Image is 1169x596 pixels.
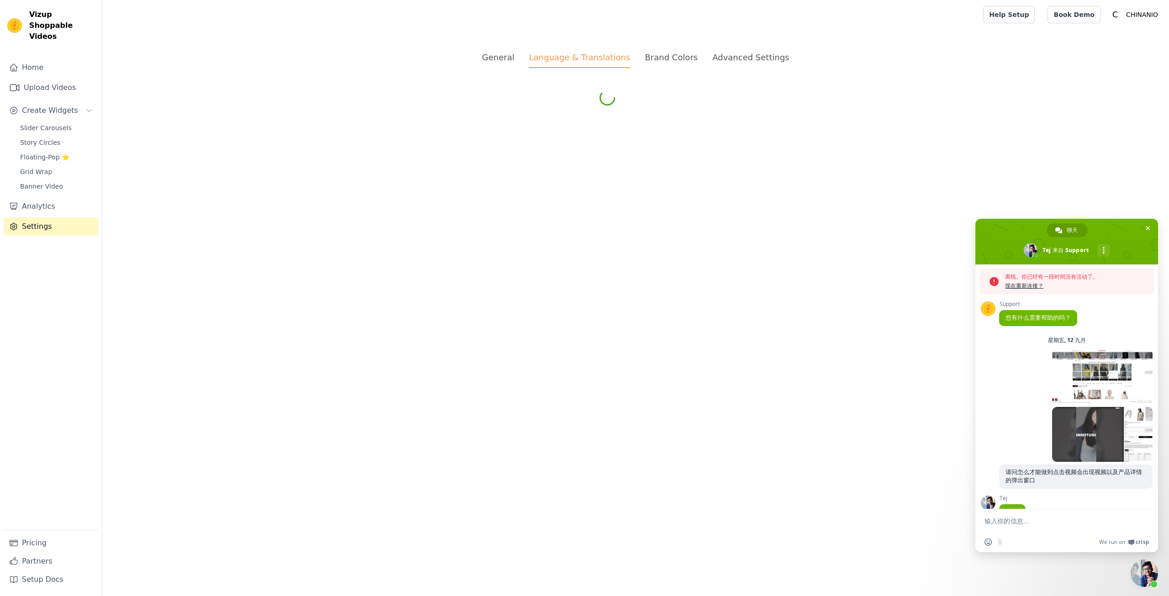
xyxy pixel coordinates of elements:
span: Crisp [1136,538,1149,546]
a: Settings [4,217,98,236]
div: 聊天 [1047,223,1087,237]
span: Support [999,301,1077,307]
div: 关闭聊天 [1131,559,1158,587]
div: 星期五, 12 九月 [1048,338,1086,343]
span: 离线。你已经有一段时间没有活动了。 [1005,272,1149,281]
a: Upload Videos [4,79,98,97]
span: Tej [999,495,1026,501]
span: 关闭聊天 [1143,223,1153,233]
span: Story Circles [20,138,60,147]
div: General [482,51,515,63]
a: Book Demo [1048,6,1100,23]
span: 聊天 [1067,223,1078,237]
div: Language & Translations [529,51,630,68]
span: Floating-Pop ⭐ [20,153,69,162]
textarea: 输入你的信息… [985,517,1129,526]
a: Setup Docs [4,570,98,589]
a: Analytics [4,197,98,216]
a: Slider Carousels [15,121,98,134]
span: 现在重新连接？ [1005,281,1149,290]
span: Grid Wrap [20,167,52,176]
text: C [1112,10,1118,19]
div: Brand Colors [645,51,698,63]
a: We run onCrisp [1099,538,1149,546]
a: Banner Video [15,180,98,193]
a: Floating-Pop ⭐ [15,151,98,164]
div: Advanced Settings [712,51,789,63]
button: Create Widgets [4,101,98,120]
span: Banner Video [20,182,63,191]
span: Hello [1006,508,1019,516]
span: Vizup Shoppable Videos [29,9,95,42]
a: Pricing [4,534,98,552]
span: Slider Carousels [20,123,72,132]
span: 您有什么需要帮助的吗？ [1006,314,1071,322]
img: Vizup [7,18,22,33]
p: CHINANIO [1122,6,1162,23]
a: Home [4,58,98,77]
div: 更多频道 [1097,244,1110,257]
a: Help Setup [983,6,1035,23]
a: Partners [4,552,98,570]
span: 插入表情符号 [985,538,992,546]
a: Story Circles [15,136,98,149]
span: Create Widgets [22,105,78,116]
span: We run on [1099,538,1125,546]
a: Grid Wrap [15,165,98,178]
button: C CHINANIO [1108,6,1162,23]
span: 请问怎么才能做到点击视频会出现视频以及产品详情的弹出窗口 [1006,468,1142,484]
